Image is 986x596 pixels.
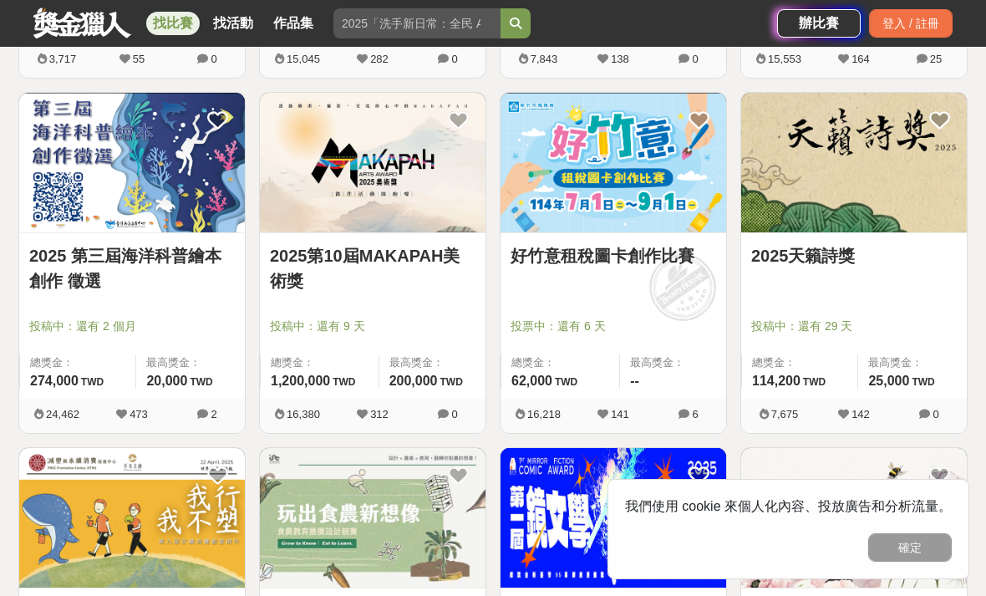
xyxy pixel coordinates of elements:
span: -- [630,374,639,388]
img: Cover Image [19,448,245,588]
span: 7,675 [771,408,799,420]
span: 20,000 [146,374,187,388]
span: 0 [933,408,938,420]
a: Cover Image [501,93,726,233]
span: 總獎金： [511,354,609,371]
img: Cover Image [260,93,485,232]
span: 最高獎金： [868,354,957,371]
img: Cover Image [501,93,726,232]
span: 15,045 [287,53,320,65]
span: TWD [803,376,826,388]
span: 25 [930,53,942,65]
span: 總獎金： [752,354,847,371]
span: 投票中：還有 6 天 [511,318,716,335]
span: 6 [692,408,698,420]
button: 確定 [868,533,952,562]
span: 114,200 [752,374,800,388]
a: Cover Image [260,93,485,233]
span: 25,000 [868,374,909,388]
img: Cover Image [741,448,967,588]
span: 312 [370,408,389,420]
span: TWD [555,376,577,388]
a: 2025第10屆MAKAPAH美術獎 [270,243,475,293]
span: 62,000 [511,374,552,388]
a: Cover Image [19,93,245,233]
a: 作品集 [267,12,320,35]
span: 274,000 [30,374,79,388]
img: Cover Image [741,93,967,232]
img: Cover Image [260,448,485,588]
span: 最高獎金： [630,354,716,371]
span: 0 [692,53,698,65]
span: 473 [130,408,148,420]
input: 2025「洗手新日常：全民 ALL IN」洗手歌全台徵選 [333,8,501,38]
span: 282 [370,53,389,65]
a: 好竹意租稅圖卡創作比賽 [511,243,716,268]
span: 總獎金： [30,354,125,371]
span: 1,200,000 [271,374,330,388]
span: 0 [451,408,457,420]
span: 16,380 [287,408,320,420]
a: 找比賽 [146,12,200,35]
span: 141 [611,408,629,420]
span: 164 [851,53,870,65]
span: 投稿中：還有 2 個月 [29,318,235,335]
span: 15,553 [768,53,801,65]
span: 138 [611,53,629,65]
a: 2025 第三屆海洋科普繪本創作 徵選 [29,243,235,293]
span: 0 [211,53,216,65]
span: TWD [190,376,212,388]
span: 最高獎金： [146,354,235,371]
a: 找活動 [206,12,260,35]
span: 0 [451,53,457,65]
span: 7,843 [531,53,558,65]
a: Cover Image [741,93,967,233]
span: 16,218 [527,408,561,420]
span: 我們使用 cookie 來個人化內容、投放廣告和分析流量。 [625,499,952,513]
span: 2 [211,408,216,420]
a: 辦比賽 [777,9,861,38]
span: 24,462 [46,408,79,420]
span: 最高獎金： [389,354,475,371]
span: 投稿中：還有 29 天 [751,318,957,335]
img: Cover Image [19,93,245,232]
img: Cover Image [501,448,726,588]
span: 142 [851,408,870,420]
a: 2025天籟詩獎 [751,243,957,268]
span: TWD [333,376,355,388]
span: TWD [440,376,463,388]
span: 55 [133,53,145,65]
span: 總獎金： [271,354,368,371]
span: TWD [81,376,104,388]
span: 200,000 [389,374,438,388]
span: 3,717 [49,53,77,65]
div: 登入 / 註冊 [869,9,953,38]
span: 投稿中：還有 9 天 [270,318,475,335]
span: TWD [912,376,934,388]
